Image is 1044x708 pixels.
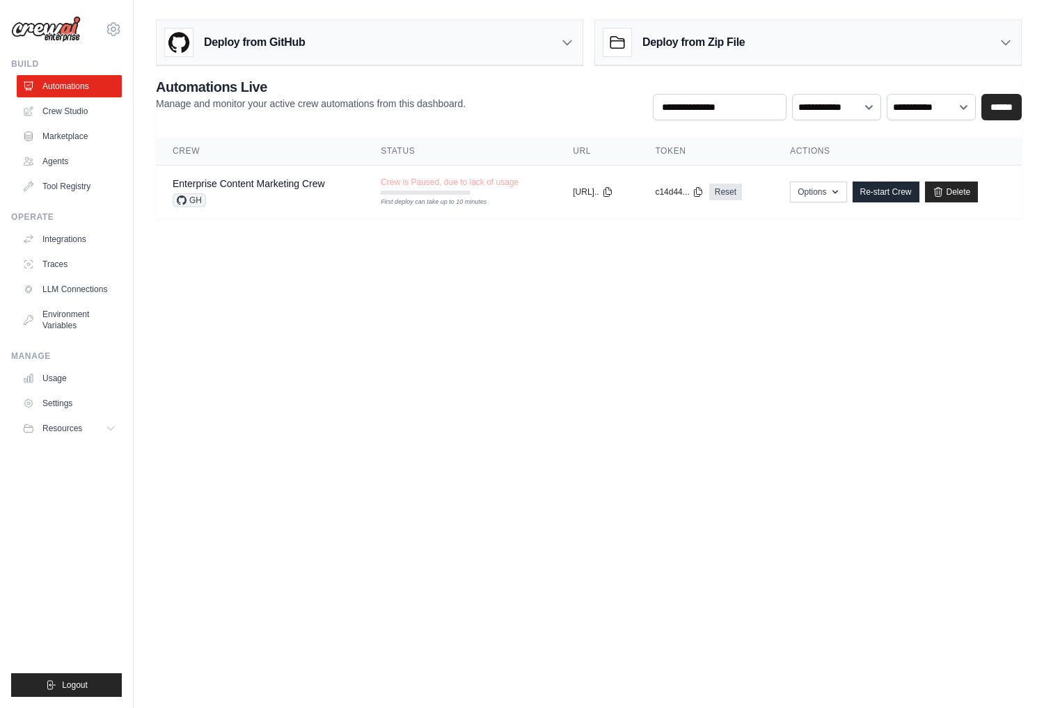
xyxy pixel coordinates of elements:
div: Build [11,58,122,70]
th: Token [638,137,773,166]
th: Crew [156,137,364,166]
a: Environment Variables [17,303,122,337]
th: Actions [773,137,1022,166]
span: GH [173,193,206,207]
div: Manage [11,351,122,362]
a: LLM Connections [17,278,122,300]
th: URL [556,137,638,166]
p: Manage and monitor your active crew automations from this dashboard. [156,97,466,111]
img: GitHub Logo [165,29,193,56]
span: Resources [42,423,82,434]
img: Logo [11,16,81,42]
a: Automations [17,75,122,97]
h2: Automations Live [156,77,466,97]
a: Integrations [17,228,122,250]
th: Status [364,137,556,166]
button: Resources [17,417,122,440]
a: Delete [925,182,979,202]
button: c14d44... [655,186,703,198]
a: Enterprise Content Marketing Crew [173,178,325,189]
a: Crew Studio [17,100,122,122]
div: First deploy can take up to 10 minutes [381,198,470,207]
a: Re-start Crew [853,182,919,202]
a: Settings [17,392,122,415]
h3: Deploy from Zip File [642,34,745,51]
h3: Deploy from GitHub [204,34,305,51]
span: Logout [62,679,88,691]
div: Operate [11,211,122,223]
button: Logout [11,673,122,697]
button: Options [790,182,846,202]
a: Marketplace [17,125,122,147]
a: Traces [17,253,122,275]
a: Tool Registry [17,175,122,198]
a: Usage [17,367,122,389]
a: Agents [17,150,122,172]
span: Crew is Paused, due to lack of usage [381,177,519,188]
a: Reset [709,184,742,200]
